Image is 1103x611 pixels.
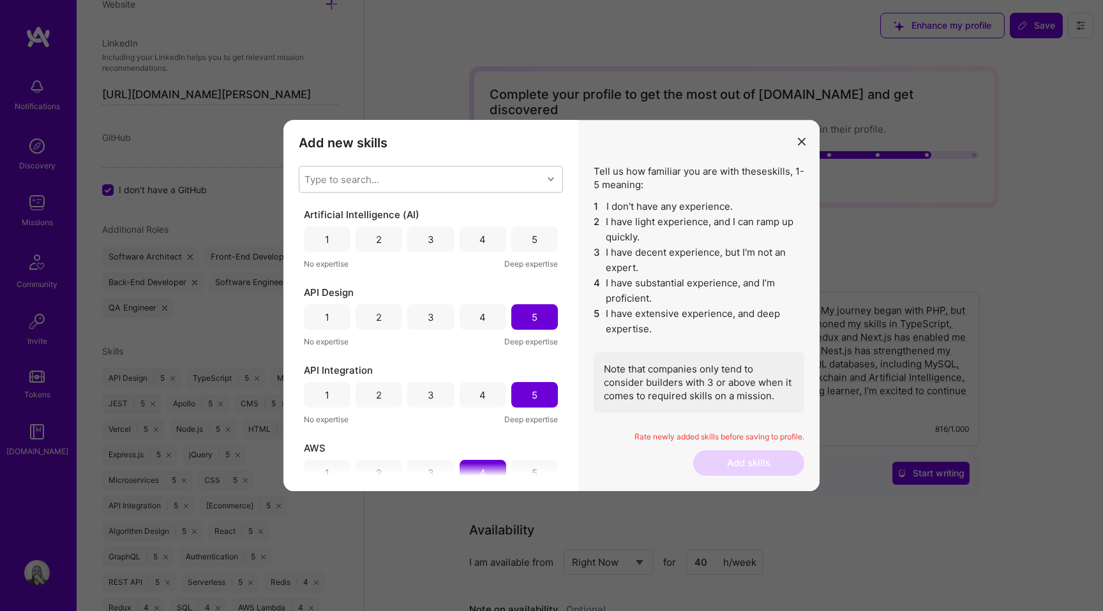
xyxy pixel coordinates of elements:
[594,165,804,413] div: Tell us how familiar you are with these skills , 1-5 meaning:
[428,311,434,324] div: 3
[479,466,486,480] div: 4
[504,413,558,426] span: Deep expertise
[594,306,601,337] span: 5
[504,257,558,270] span: Deep expertise
[325,311,329,324] div: 1
[283,120,820,491] div: modal
[304,413,349,426] span: No expertise
[532,311,537,324] div: 5
[594,276,804,306] li: I have substantial experience, and I’m proficient.
[376,466,382,480] div: 2
[693,450,804,476] button: Add skills
[304,364,373,377] span: API Integration
[325,233,329,246] div: 1
[594,306,804,337] li: I have extensive experience, and deep expertise.
[532,388,537,402] div: 5
[304,173,379,186] div: Type to search...
[304,441,326,455] span: AWS
[325,466,329,480] div: 1
[532,466,537,480] div: 5
[479,311,486,324] div: 4
[304,286,354,299] span: API Design
[479,233,486,246] div: 4
[548,176,554,182] i: icon Chevron
[594,199,804,214] li: I don't have any experience.
[594,214,804,245] li: I have light experience, and I can ramp up quickly.
[304,257,349,270] span: No expertise
[376,388,382,402] div: 2
[304,335,349,348] span: No expertise
[428,388,434,402] div: 3
[376,311,382,324] div: 2
[594,245,601,276] span: 3
[504,335,558,348] span: Deep expertise
[299,135,563,151] h3: Add new skills
[594,199,601,214] span: 1
[479,388,486,402] div: 4
[594,432,804,443] p: Rate newly added skills before saving to profile.
[594,352,804,413] div: Note that companies only tend to consider builders with 3 or above when it comes to required skil...
[594,214,601,245] span: 2
[798,138,806,145] i: icon Close
[304,208,419,221] span: Artificial Intelligence (AI)
[428,466,434,480] div: 3
[532,233,537,246] div: 5
[594,245,804,276] li: I have decent experience, but I'm not an expert.
[325,388,329,402] div: 1
[428,233,434,246] div: 3
[376,233,382,246] div: 2
[594,276,601,306] span: 4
